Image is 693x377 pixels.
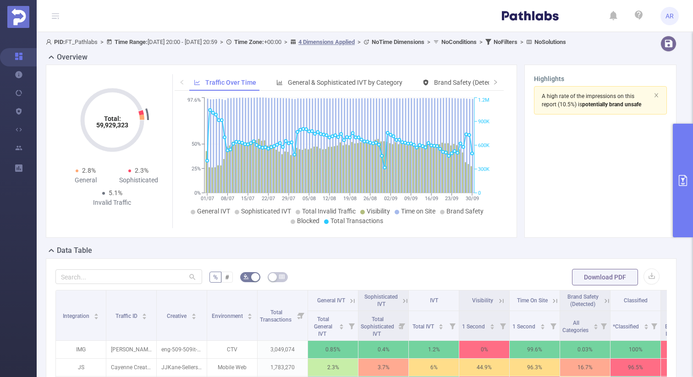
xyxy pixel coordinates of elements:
i: icon: caret-up [593,322,598,325]
tspan: 02/09 [384,196,397,202]
div: Sort [593,322,599,328]
span: Classified [624,297,648,304]
i: icon: caret-up [540,322,545,325]
i: icon: caret-down [643,326,649,328]
span: Environment [212,313,244,319]
tspan: 600K [478,142,489,148]
span: Time On Site [517,297,548,304]
p: [PERSON_NAME] Group - WSDOT [35274] [106,341,156,358]
tspan: 50% [192,142,201,148]
tspan: 59,929,323 [96,121,128,129]
i: icon: line-chart [194,79,200,86]
div: Sort [540,322,545,328]
tspan: 09/09 [404,196,418,202]
i: icon: user [46,39,54,45]
b: PID: [54,38,65,45]
div: Sort [247,312,253,317]
i: icon: caret-up [142,312,147,315]
i: Filter menu [547,311,560,340]
i: icon: caret-up [643,322,649,325]
span: All Categories [562,320,590,333]
tspan: 30/09 [465,196,478,202]
button: Download PDF [572,269,638,285]
span: Blocked [297,217,319,224]
p: eng-509-509it-phase2-now-open-REV-16x9-15.mp4 [5442333] [157,341,207,358]
i: icon: caret-up [191,312,196,315]
span: Sophisticated IVT [364,294,398,307]
i: icon: bg-colors [243,274,249,279]
p: 1,783,270 [258,359,308,376]
p: 3,049,074 [258,341,308,358]
span: 2.3% [135,167,148,174]
span: Traffic ID [115,313,139,319]
tspan: 26/08 [363,196,377,202]
u: 4 Dimensions Applied [298,38,355,45]
div: Invalid Traffic [86,198,139,208]
tspan: 300K [478,166,489,172]
button: icon: close [654,90,659,100]
p: CTV [207,341,257,358]
div: Sort [643,322,649,328]
div: General [59,175,112,185]
img: Protected Media [7,6,29,28]
p: 2.3% [308,359,358,376]
p: 0.4% [358,341,408,358]
span: Creative [167,313,188,319]
tspan: 29/07 [282,196,295,202]
p: 1.2% [409,341,459,358]
div: Sophisticated [112,175,165,185]
p: 96.3% [510,359,560,376]
span: A high rate of the impressions on this report [542,93,634,108]
p: 96.5% [610,359,660,376]
h3: Highlights [534,74,667,84]
span: Total IVT [412,323,435,330]
span: 5.1% [109,189,122,197]
p: JJKane-SellersSet1-300x250-HTML.zip [4351891] [157,359,207,376]
span: > [424,38,433,45]
span: Pre-Blocking Insights [665,316,687,337]
span: > [98,38,106,45]
span: is [578,101,641,108]
span: Brand Safety (Detected) [434,79,502,86]
span: Total Invalid Traffic [302,208,356,215]
i: icon: caret-down [439,326,444,328]
i: Filter menu [295,290,308,340]
span: 1 Second [462,323,486,330]
p: 6% [409,359,459,376]
div: Sort [489,322,495,328]
i: icon: caret-up [489,322,495,325]
p: Cayenne Creative - [PERSON_NAME] [26552] [106,359,156,376]
p: 0.85% [308,341,358,358]
h2: Data Table [57,245,92,256]
p: IMG [56,341,106,358]
span: (10.5%) [542,93,641,108]
i: Filter menu [396,311,408,340]
b: No Solutions [534,38,566,45]
p: JS [56,359,106,376]
i: Filter menu [597,311,610,340]
tspan: 05/08 [302,196,315,202]
i: icon: caret-up [94,312,99,315]
tspan: 12/08 [323,196,336,202]
i: Filter menu [496,311,509,340]
tspan: 1.2M [478,98,489,104]
span: Sophisticated IVT [241,208,291,215]
i: icon: caret-down [191,316,196,318]
b: Time Range: [115,38,148,45]
tspan: 25% [192,166,201,172]
span: *Classified [613,323,640,330]
i: Filter menu [345,311,358,340]
i: icon: caret-up [339,322,344,325]
span: Brand Safety [446,208,484,215]
span: Total Sophisticated IVT [361,316,394,337]
b: Time Zone: [234,38,264,45]
i: icon: caret-up [439,322,444,325]
tspan: 16/09 [424,196,438,202]
span: Total General IVT [314,316,332,337]
tspan: 0% [194,190,201,196]
i: icon: bar-chart [276,79,283,86]
i: icon: caret-down [247,316,253,318]
tspan: 0 [478,190,481,196]
i: icon: caret-down [94,316,99,318]
div: Sort [191,312,197,317]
